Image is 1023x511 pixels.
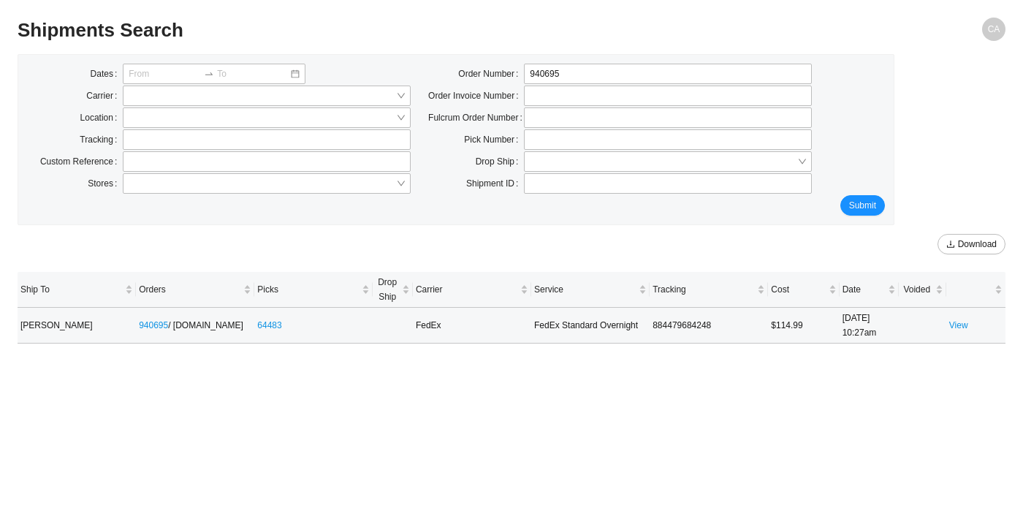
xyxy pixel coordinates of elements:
th: Orders sortable [136,272,254,308]
input: To [217,67,289,81]
label: Carrier [86,86,123,106]
div: / [DOMAIN_NAME] [139,318,251,333]
button: downloadDownload [938,234,1005,254]
label: Stores [88,173,123,194]
span: to [204,69,214,79]
th: Voided sortable [899,272,946,308]
td: [DATE] 10:27am [840,308,899,344]
span: Ship To [20,282,122,297]
label: Order Number [458,64,524,84]
input: From [129,67,201,81]
label: Location [80,107,123,128]
span: Date [843,282,885,297]
td: $114.99 [768,308,839,344]
th: Drop Ship sortable [373,272,412,308]
span: CA [988,18,1000,41]
span: Tracking [653,282,754,297]
label: Shipment ID [466,173,524,194]
span: Download [958,237,997,251]
a: 940695 [139,320,168,330]
span: download [946,240,955,250]
button: Submit [840,195,885,216]
a: View [949,320,968,330]
label: Custom Reference [40,151,123,172]
span: Voided [902,282,932,297]
a: 64483 [257,320,281,330]
span: Service [534,282,636,297]
label: Tracking [80,129,123,150]
label: Order Invoice Number [428,86,524,106]
span: Drop Ship [376,275,398,304]
th: Carrier sortable [413,272,531,308]
th: Tracking sortable [650,272,768,308]
th: Ship To sortable [18,272,136,308]
th: Date sortable [840,272,899,308]
td: [PERSON_NAME] [18,308,136,344]
span: Carrier [416,282,517,297]
td: FedEx Standard Overnight [531,308,650,344]
h2: Shipments Search [18,18,758,43]
span: Submit [849,198,876,213]
span: Cost [771,282,825,297]
label: Drop Ship [476,151,525,172]
label: Pick Number [464,129,524,150]
th: Cost sortable [768,272,839,308]
span: swap-right [204,69,214,79]
span: Picks [257,282,359,297]
span: Orders [139,282,240,297]
label: Dates [91,64,123,84]
td: FedEx [413,308,531,344]
label: Fulcrum Order Number [428,107,524,128]
th: Picks sortable [254,272,373,308]
th: undefined sortable [946,272,1005,308]
td: 884479684248 [650,308,768,344]
th: Service sortable [531,272,650,308]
